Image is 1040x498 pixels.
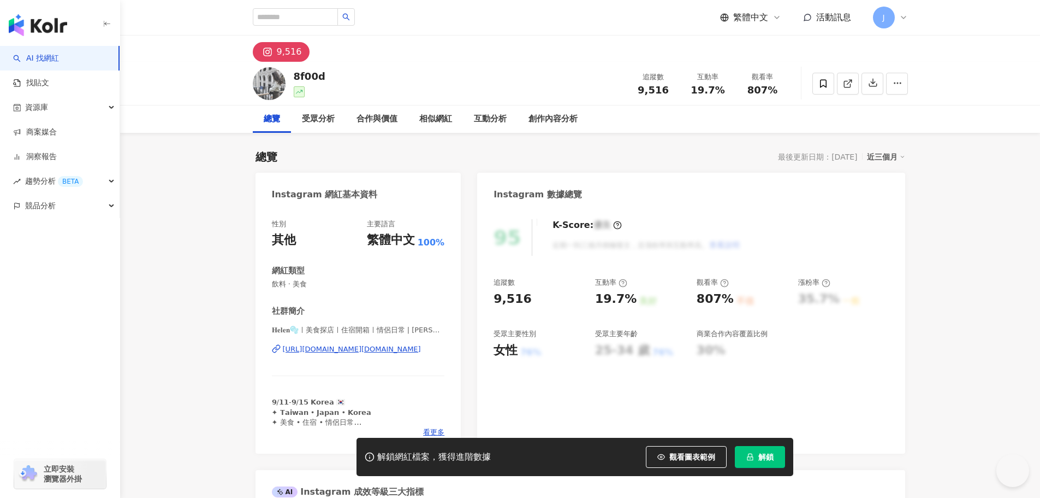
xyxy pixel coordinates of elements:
div: 性別 [272,219,286,229]
div: 總覽 [255,149,277,165]
span: 19.7% [691,85,724,96]
div: 9,516 [277,44,302,60]
div: 觀看率 [742,72,783,83]
button: 解鎖 [735,446,785,468]
div: 最後更新日期：[DATE] [778,153,857,161]
span: 活動訊息 [816,12,851,22]
div: 商業合作內容覆蓋比例 [697,329,768,339]
div: 觀看率 [697,278,729,288]
span: 觀看圖表範例 [669,453,715,461]
a: chrome extension立即安裝 瀏覽器外掛 [14,459,106,489]
div: Instagram 成效等級三大指標 [272,486,424,498]
div: 其他 [272,232,296,249]
div: 解鎖網紅檔案，獲得進階數據 [377,452,491,463]
div: [URL][DOMAIN_NAME][DOMAIN_NAME] [283,344,421,354]
img: KOL Avatar [253,67,286,100]
div: 受眾主要性別 [494,329,536,339]
span: 𝟵/𝟭𝟭-𝟵/𝟭𝟱 𝗞𝗼𝗿𝗲𝗮 🇰🇷 ✦ 𝗧𝗮𝗶𝘄𝗮𝗻 • 𝗝𝗮𝗽𝗮𝗻 • 𝗞𝗼𝗿𝗲𝗮 ✦ 美食 • 住宿 • 情侶日常 ✦ 合作邀約請私訊小盒子 📧 [EMAIL_ADDRESS][DOMAI... [272,398,407,456]
div: 19.7% [595,291,637,308]
span: 立即安裝 瀏覽器外掛 [44,464,82,484]
span: 解鎖 [758,453,774,461]
span: 飲料 · 美食 [272,279,445,289]
img: logo [9,14,67,36]
span: rise [13,178,21,185]
span: J [882,11,884,24]
span: 繁體中文 [733,11,768,24]
div: K-Score : [552,219,622,231]
div: 總覽 [264,113,280,126]
div: 主要語言 [367,219,395,229]
span: 9,516 [638,84,669,96]
span: 資源庫 [25,95,48,120]
div: 女性 [494,342,518,359]
a: [URL][DOMAIN_NAME][DOMAIN_NAME] [272,344,445,354]
div: 互動率 [595,278,627,288]
div: 創作內容分析 [528,113,578,126]
div: 繁體中文 [367,232,415,249]
div: 8f00d [294,69,325,83]
img: chrome extension [17,465,39,483]
div: 近三個月 [867,150,905,164]
div: 相似網紅 [419,113,452,126]
div: BETA [58,176,83,187]
span: 𝐇𝐞𝐥𝐞𝐧🫧ㅣ美食探店ㅣ住宿開箱ㅣ情侶日常 | [PERSON_NAME].dailyvibes [272,325,445,335]
a: searchAI 找網紅 [13,53,59,64]
a: 洞察報告 [13,151,57,162]
div: 網紅類型 [272,265,305,277]
div: 漲粉率 [798,278,830,288]
button: 9,516 [253,42,310,62]
span: 趨勢分析 [25,169,83,194]
div: 807% [697,291,734,308]
a: 找貼文 [13,78,49,89]
span: search [342,13,350,21]
div: Instagram 數據總覽 [494,189,582,201]
div: 追蹤數 [494,278,515,288]
div: 互動率 [687,72,729,83]
span: 看更多 [423,427,444,437]
div: 社群簡介 [272,306,305,317]
div: Instagram 網紅基本資料 [272,189,378,201]
span: 807% [747,85,778,96]
div: AI [272,487,298,497]
div: 9,516 [494,291,532,308]
span: lock [746,453,754,461]
div: 追蹤數 [633,72,674,83]
div: 受眾分析 [302,113,335,126]
div: 合作與價值 [356,113,397,126]
span: 100% [418,237,444,249]
span: 競品分析 [25,194,56,218]
a: 商案媒合 [13,127,57,138]
div: 受眾主要年齡 [595,329,638,339]
div: 互動分析 [474,113,507,126]
button: 觀看圖表範例 [646,446,727,468]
